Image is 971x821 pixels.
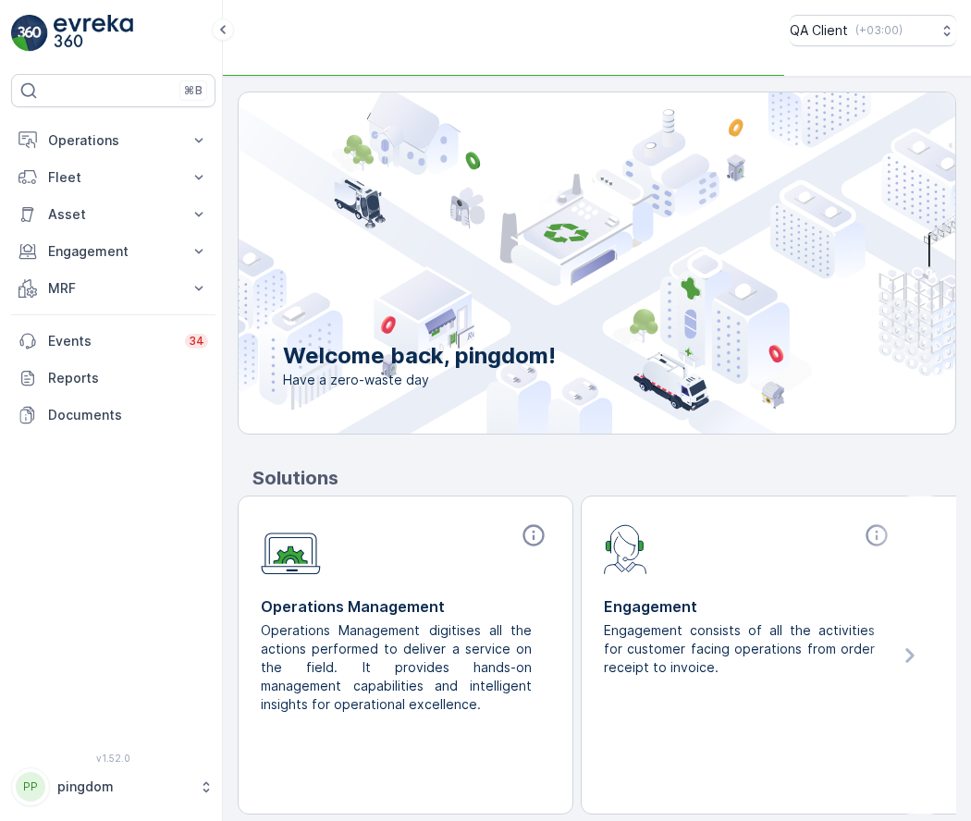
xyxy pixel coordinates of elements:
p: Engagement [604,595,893,618]
p: ( +03:00 ) [855,23,903,38]
p: Engagement [48,242,178,261]
a: Events34 [11,323,215,360]
button: MRF [11,270,215,307]
a: Reports [11,360,215,397]
img: city illustration [155,92,955,434]
img: logo_light-DOdMpM7g.png [54,15,133,52]
p: Fleet [48,168,178,187]
button: Asset [11,196,215,233]
p: Documents [48,406,208,424]
p: ⌘B [184,83,203,98]
button: PPpingdom [11,767,215,806]
p: Operations Management digitises all the actions performed to deliver a service on the field. It p... [261,621,535,714]
button: Operations [11,122,215,159]
span: v 1.52.0 [11,753,215,764]
p: 34 [189,334,204,349]
p: QA Client [790,21,848,40]
img: logo [11,15,48,52]
p: Welcome back, pingdom! [283,341,556,371]
span: Have a zero-waste day [283,371,556,389]
p: Operations Management [261,595,550,618]
div: PP [16,772,45,802]
button: Fleet [11,159,215,196]
p: MRF [48,279,178,298]
button: QA Client(+03:00) [790,15,956,46]
p: Solutions [252,464,956,492]
button: Engagement [11,233,215,270]
p: Asset [48,205,178,224]
a: Documents [11,397,215,434]
img: module-icon [261,522,321,575]
p: Operations [48,131,178,150]
p: Events [48,332,174,350]
p: Engagement consists of all the activities for customer facing operations from order receipt to in... [604,621,879,677]
p: Reports [48,369,208,387]
img: module-icon [604,522,647,574]
p: pingdom [57,778,190,796]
